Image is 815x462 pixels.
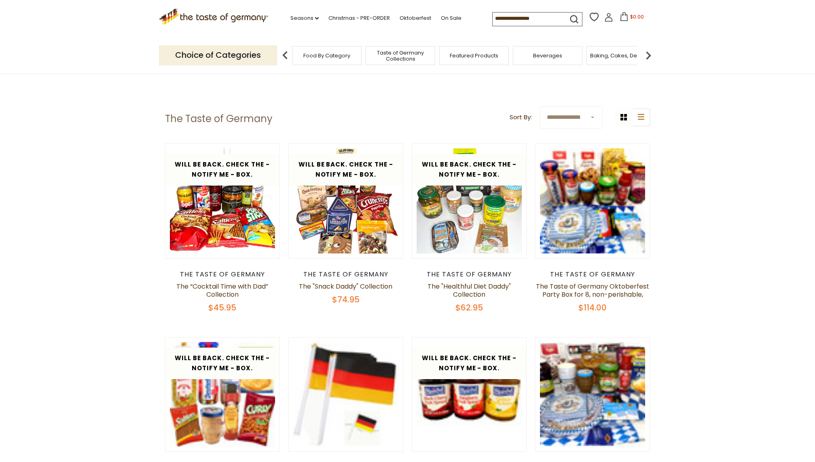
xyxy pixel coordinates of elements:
a: Food By Category [303,53,350,59]
div: The Taste of Germany [165,270,280,278]
a: Taste of Germany Collections [368,50,433,62]
a: The "Healthful Diet Daddy" Collection [428,282,511,299]
p: Choice of Categories [159,45,277,65]
span: $62.95 [455,302,483,313]
a: The “Cocktail Time with Dad” Collection [176,282,268,299]
a: The "Snack Daddy" Collection [299,282,392,291]
button: $0.00 [615,12,649,24]
a: The Taste of Germany Oktoberfest Party Box for 8, non-perishable, [536,282,649,299]
img: The "Snack Daddy" Collection [289,144,403,258]
div: The Taste of Germany [412,270,527,278]
div: The Taste of Germany [535,270,650,278]
a: Baking, Cakes, Desserts [590,53,653,59]
img: The “Cocktail Time with Dad” Collection [165,144,280,258]
span: $114.00 [578,302,607,313]
a: Seasons [290,14,319,23]
a: On Sale [441,14,461,23]
label: Sort By: [510,112,532,122]
span: $45.95 [208,302,236,313]
a: Christmas - PRE-ORDER [328,14,390,23]
span: $0.00 [630,13,644,20]
img: Maintal "Black-Red-Golden" Premium Fruit Preserves, 3 pack - SPECIAL PRICE [412,338,527,452]
a: Featured Products [450,53,498,59]
img: The Taste of Germany Oktoberfest Party Box for 8, non-perishable, [536,144,650,258]
div: The Taste of Germany [288,270,404,278]
img: previous arrow [277,47,293,63]
span: $74.95 [332,294,360,305]
img: The Taste of Germany "Black Red Gold" German Flags (pack of 5), weather-resistant, 8 x 5 inches [289,338,403,452]
a: Oktoberfest [400,14,431,23]
img: Authentic German - Beer Mug - shaped pasta, Deutschlaender Premium Pork Sausages, Original Frankf... [165,338,280,452]
h1: The Taste of Germany [165,113,273,125]
img: The "Healthful Diet Daddy" Collection [412,144,527,258]
img: The Taste of Germany Oktoberfest Party Box for 8, Perishable [536,338,650,452]
a: Beverages [533,53,562,59]
img: next arrow [640,47,656,63]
